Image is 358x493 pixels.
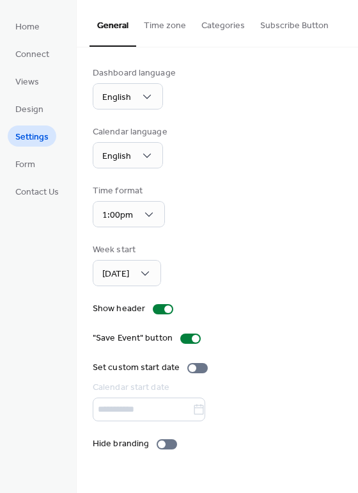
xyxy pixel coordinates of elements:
span: [DATE] [102,266,129,283]
span: Home [15,20,40,34]
div: Dashboard language [93,67,176,80]
a: Connect [8,43,57,64]
div: Set custom start date [93,361,180,375]
span: Views [15,76,39,89]
div: Calendar language [93,125,167,139]
a: Home [8,15,47,36]
span: 1:00pm [102,207,133,224]
span: Form [15,158,35,172]
div: Week start [93,243,159,257]
div: "Save Event" button [93,332,173,345]
a: Design [8,98,51,119]
span: Contact Us [15,186,59,199]
a: Views [8,70,47,92]
a: Contact Us [8,181,66,202]
a: Settings [8,125,56,147]
span: English [102,148,131,165]
div: Time format [93,184,162,198]
span: English [102,89,131,106]
div: Show header [93,302,145,316]
a: Form [8,153,43,174]
div: Hide branding [93,437,149,451]
span: Settings [15,131,49,144]
span: Connect [15,48,49,61]
span: Design [15,103,43,117]
div: Calendar start date [93,381,339,394]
